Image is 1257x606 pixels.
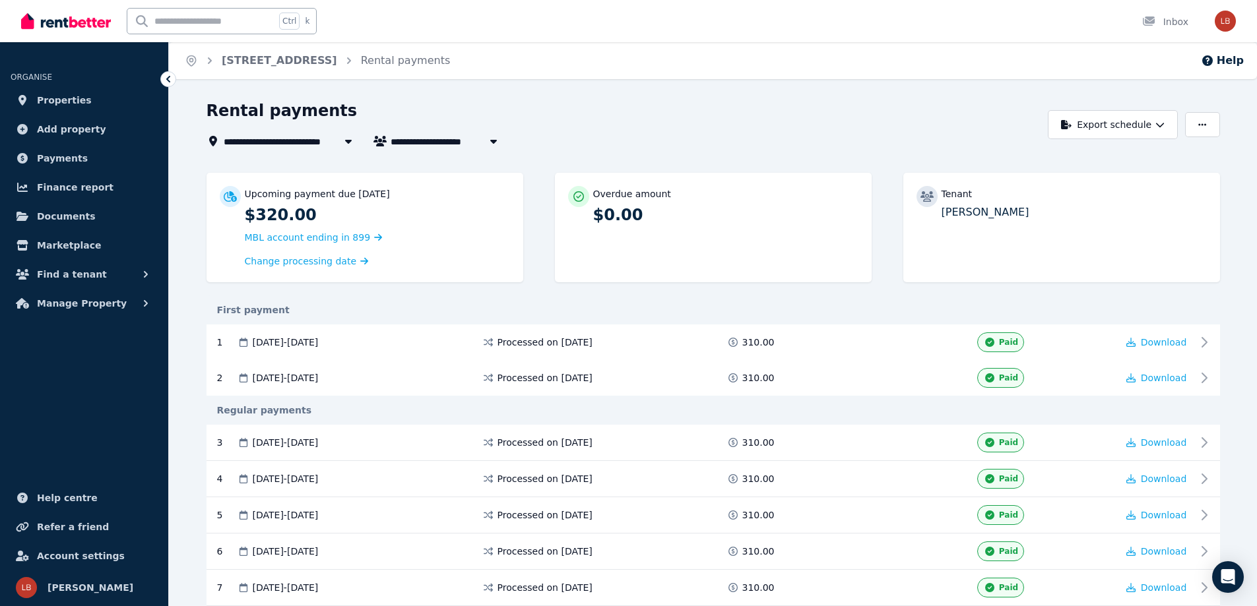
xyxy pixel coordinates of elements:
a: Payments [11,145,158,171]
button: Download [1126,472,1187,485]
span: Paid [999,473,1018,484]
span: [DATE] - [DATE] [253,581,319,594]
span: Download [1141,473,1187,484]
span: [DATE] - [DATE] [253,336,319,349]
span: [DATE] - [DATE] [253,436,319,449]
span: Processed on [DATE] [498,508,593,522]
span: Manage Property [37,295,127,311]
button: Download [1126,336,1187,349]
a: Documents [11,203,158,229]
a: Refer a friend [11,514,158,540]
span: 310.00 [742,436,775,449]
span: Change processing date [245,255,357,268]
span: Processed on [DATE] [498,436,593,449]
div: 4 [217,469,237,489]
a: Marketplace [11,232,158,258]
span: Download [1141,337,1187,348]
a: Properties [11,87,158,113]
span: Download [1141,582,1187,593]
span: [DATE] - [DATE] [253,545,319,558]
span: Paid [999,337,1018,348]
span: Documents [37,208,96,224]
span: Payments [37,150,88,166]
button: Export schedule [1048,110,1178,139]
p: Tenant [942,187,973,200]
span: Paid [999,546,1018,557]
div: Regular payments [207,404,1220,417]
img: RentBetter [21,11,111,31]
a: Finance report [11,174,158,200]
span: 310.00 [742,508,775,522]
img: Leigh Burr [16,577,37,598]
div: 6 [217,541,237,561]
span: [DATE] - [DATE] [253,508,319,522]
span: k [305,16,309,26]
div: 3 [217,433,237,452]
span: Download [1141,373,1187,383]
span: Properties [37,92,92,108]
h1: Rental payments [207,100,358,121]
button: Help [1201,53,1244,69]
a: Rental payments [361,54,451,67]
button: Download [1126,436,1187,449]
span: Account settings [37,548,125,564]
a: Change processing date [245,255,369,268]
div: First payment [207,303,1220,317]
span: Processed on [DATE] [498,581,593,594]
div: 1 [217,336,237,349]
div: 7 [217,578,237,597]
a: [STREET_ADDRESS] [222,54,337,67]
span: Download [1141,546,1187,557]
img: Leigh Burr [1215,11,1236,32]
p: $320.00 [245,204,510,226]
div: 2 [217,371,237,384]
a: Account settings [11,543,158,569]
span: Ctrl [279,13,300,30]
span: Processed on [DATE] [498,371,593,384]
button: Download [1126,508,1187,522]
span: 310.00 [742,371,775,384]
a: Help centre [11,485,158,511]
span: 310.00 [742,336,775,349]
div: 5 [217,505,237,525]
span: Marketplace [37,237,101,253]
nav: Breadcrumb [169,42,466,79]
div: Inbox [1142,15,1188,28]
span: ORGANISE [11,73,52,82]
span: Paid [999,373,1018,383]
p: $0.00 [593,204,858,226]
button: Find a tenant [11,261,158,288]
span: Find a tenant [37,266,107,282]
span: MBL account ending in 899 [245,232,371,243]
p: Overdue amount [593,187,671,200]
span: [PERSON_NAME] [48,580,133,595]
span: 310.00 [742,545,775,558]
span: 310.00 [742,581,775,594]
span: Processed on [DATE] [498,336,593,349]
span: 310.00 [742,472,775,485]
span: Download [1141,437,1187,448]
span: Processed on [DATE] [498,545,593,558]
span: [DATE] - [DATE] [253,371,319,384]
div: Open Intercom Messenger [1212,561,1244,593]
button: Download [1126,581,1187,594]
button: Download [1126,371,1187,384]
span: Paid [999,582,1018,593]
button: Manage Property [11,290,158,317]
span: [DATE] - [DATE] [253,472,319,485]
span: Help centre [37,490,98,506]
span: Paid [999,510,1018,520]
p: [PERSON_NAME] [942,204,1207,220]
span: Paid [999,437,1018,448]
span: Processed on [DATE] [498,472,593,485]
span: Finance report [37,179,113,195]
a: Add property [11,116,158,142]
span: Download [1141,510,1187,520]
span: Refer a friend [37,519,109,535]
button: Download [1126,545,1187,558]
p: Upcoming payment due [DATE] [245,187,390,200]
span: Add property [37,121,106,137]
